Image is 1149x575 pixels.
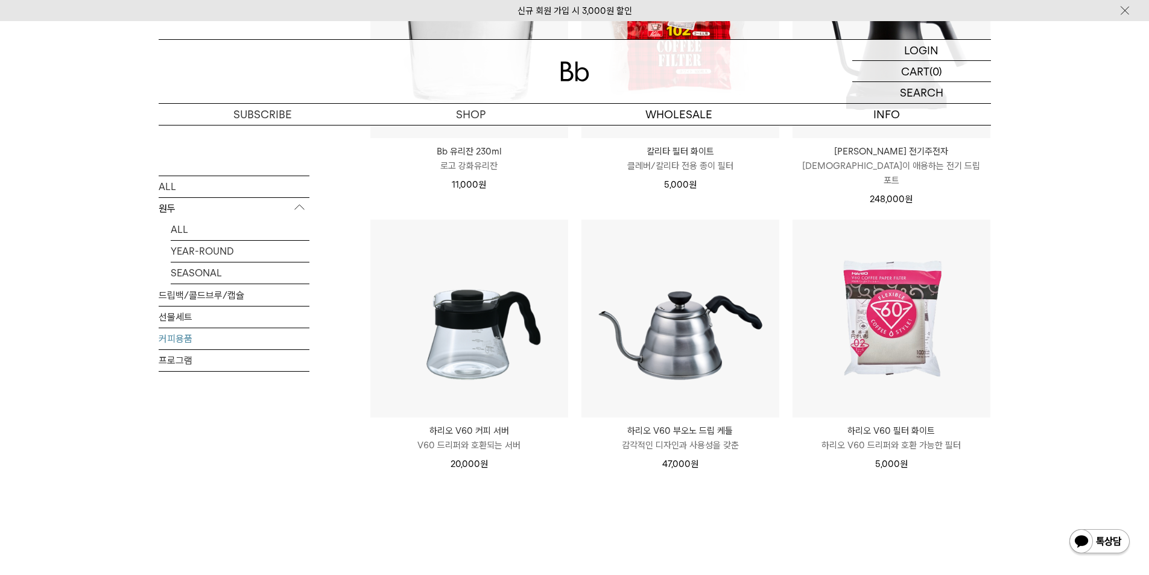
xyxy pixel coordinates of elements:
a: 프로그램 [159,349,309,370]
p: CART [901,61,929,81]
a: Bb 유리잔 230ml 로고 강화유리잔 [370,144,568,173]
p: 클레버/칼리타 전용 종이 필터 [581,159,779,173]
p: 감각적인 디자인과 사용성을 갖춘 [581,438,779,453]
a: 드립백/콜드브루/캡슐 [159,284,309,305]
img: 하리오 V60 필터 화이트 [793,220,990,418]
a: 하리오 V60 필터 화이트 하리오 V60 드리퍼와 호환 가능한 필터 [793,424,990,453]
p: 하리오 V60 필터 화이트 [793,424,990,438]
p: SEARCH [900,82,943,103]
img: 하리오 V60 부오노 드립 케틀 [581,220,779,418]
p: [DEMOGRAPHIC_DATA]이 애용하는 전기 드립 포트 [793,159,990,188]
a: LOGIN [852,40,991,61]
a: [PERSON_NAME] 전기주전자 [DEMOGRAPHIC_DATA]이 애용하는 전기 드립 포트 [793,144,990,188]
span: 원 [478,179,486,190]
p: LOGIN [904,40,939,60]
span: 원 [900,459,908,469]
p: 로고 강화유리잔 [370,159,568,173]
a: ALL [159,176,309,197]
span: 원 [689,179,697,190]
p: Bb 유리잔 230ml [370,144,568,159]
a: 선물세트 [159,306,309,327]
p: 하리오 V60 커피 서버 [370,424,568,438]
img: 카카오톡 채널 1:1 채팅 버튼 [1068,528,1131,557]
a: 칼리타 필터 화이트 클레버/칼리타 전용 종이 필터 [581,144,779,173]
p: V60 드리퍼와 호환되는 서버 [370,438,568,453]
a: 커피용품 [159,328,309,349]
a: CART (0) [852,61,991,82]
a: SUBSCRIBE [159,104,367,125]
span: 47,000 [662,459,698,469]
a: YEAR-ROUND [171,240,309,261]
span: 원 [691,459,698,469]
a: 신규 회원 가입 시 3,000원 할인 [518,5,632,16]
span: 11,000 [452,179,486,190]
p: 하리오 V60 드리퍼와 호환 가능한 필터 [793,438,990,453]
p: 칼리타 필터 화이트 [581,144,779,159]
a: SEASONAL [171,262,309,283]
p: 원두 [159,197,309,219]
p: 하리오 V60 부오노 드립 케틀 [581,424,779,438]
span: 5,000 [875,459,908,469]
p: [PERSON_NAME] 전기주전자 [793,144,990,159]
p: (0) [929,61,942,81]
img: 로고 [560,62,589,81]
span: 원 [905,194,913,205]
span: 248,000 [870,194,913,205]
span: 20,000 [451,459,488,469]
a: ALL [171,218,309,240]
span: 원 [480,459,488,469]
p: INFO [783,104,991,125]
span: 5,000 [664,179,697,190]
img: 하리오 V60 커피 서버 [370,220,568,418]
p: WHOLESALE [575,104,783,125]
a: SHOP [367,104,575,125]
a: 하리오 V60 부오노 드립 케틀 감각적인 디자인과 사용성을 갖춘 [581,424,779,453]
a: 하리오 V60 커피 서버 V60 드리퍼와 호환되는 서버 [370,424,568,453]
